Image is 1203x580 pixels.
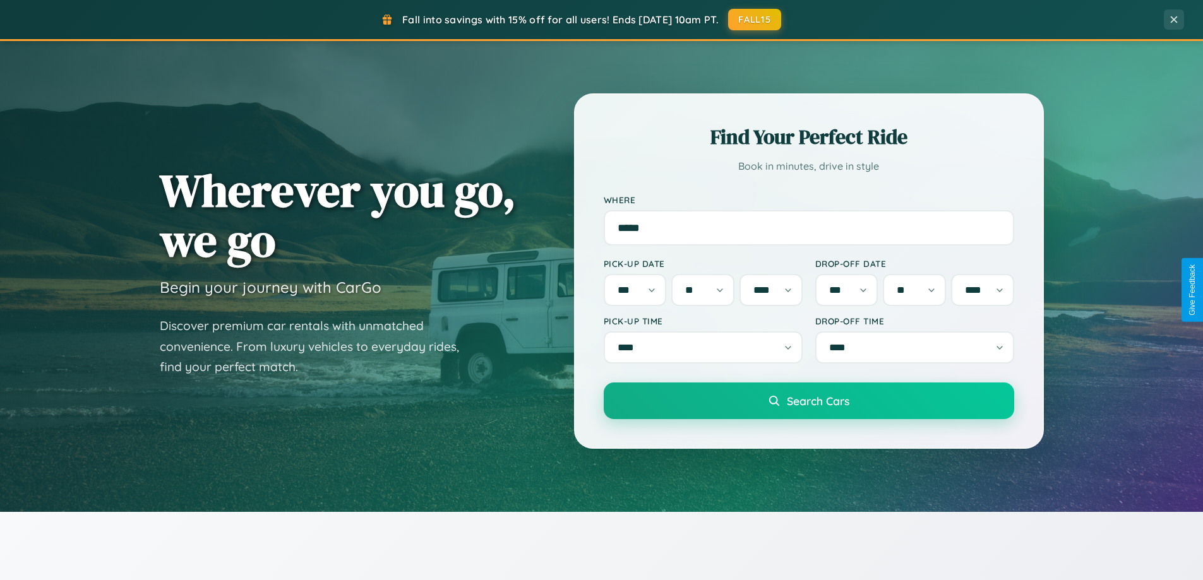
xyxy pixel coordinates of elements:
p: Discover premium car rentals with unmatched convenience. From luxury vehicles to everyday rides, ... [160,316,476,377]
h1: Wherever you go, we go [160,165,516,265]
span: Fall into savings with 15% off for all users! Ends [DATE] 10am PT. [402,13,719,26]
label: Where [604,194,1014,205]
label: Drop-off Time [815,316,1014,326]
button: Search Cars [604,382,1014,419]
div: Give Feedback [1188,264,1197,316]
button: FALL15 [728,9,781,30]
label: Drop-off Date [815,258,1014,269]
label: Pick-up Date [604,258,803,269]
h2: Find Your Perfect Ride [604,123,1014,151]
h3: Begin your journey with CarGo [160,278,381,297]
p: Book in minutes, drive in style [604,157,1014,175]
label: Pick-up Time [604,316,803,326]
span: Search Cars [787,394,849,408]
